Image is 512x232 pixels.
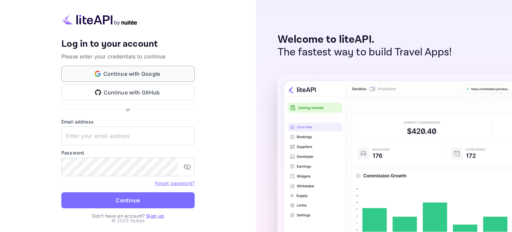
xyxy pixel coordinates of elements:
[146,213,164,219] a: Sign up
[61,52,195,60] p: Please enter your credentials to continue
[61,192,195,208] button: Continue
[278,46,452,59] p: The fastest way to build Travel Apps!
[61,38,195,50] h4: Log in to your account
[61,212,195,219] p: Don't have an account?
[61,13,138,26] img: liteapi
[126,106,130,113] p: or
[61,84,195,100] button: Continue with GitHub
[61,118,195,125] label: Email address
[155,180,195,186] a: Forget password?
[181,160,194,174] button: toggle password visibility
[61,149,195,156] label: Password
[61,66,195,82] button: Continue with Google
[111,217,145,224] p: © 2025 Nuitee
[155,180,195,186] a: Forget password?
[61,127,195,145] input: Enter your email address
[278,33,452,46] p: Welcome to liteAPI.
